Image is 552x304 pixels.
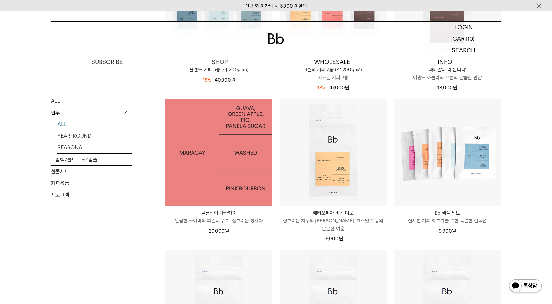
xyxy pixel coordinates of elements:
[394,99,501,206] img: Bb 샘플 세트
[203,76,211,84] div: 18%
[280,209,387,233] a: 에티오피아 비샨 디모 싱그러운 자두와 [PERSON_NAME], 재스민 우롱의 은은한 여운
[165,66,272,74] a: 블렌드 커피 3종 (각 200g x3)
[324,236,343,242] span: 19,000
[280,66,387,74] p: 9월의 커피 3종 (각 200g x3)
[57,142,132,153] a: SEASONAL
[345,85,349,91] span: 원
[454,22,473,33] p: LOGIN
[57,118,132,129] a: ALL
[51,165,132,177] a: 선물세트
[51,154,132,165] a: 드립백/콜드브루/캡슐
[453,85,457,91] span: 원
[394,66,501,74] p: 과테말라 라 몬타냐
[280,66,387,82] a: 9월의 커피 3종 (각 200g x3) 시즈널 커피 3종
[280,217,387,233] p: 싱그러운 자두와 [PERSON_NAME], 재스민 우롱의 은은한 여운
[231,77,235,83] span: 원
[394,217,501,225] p: 섬세한 커피 애호가를 위한 특별한 컬렉션
[280,99,387,206] img: 에티오피아 비샨 디모
[437,85,457,91] span: 18,000
[394,209,501,225] a: Bb 샘플 세트 섬세한 커피 애호가를 위한 특별한 컬렉션
[394,74,501,82] p: 아망드 쇼콜라와 프룬의 달콤한 만남
[394,209,501,217] p: Bb 샘플 세트
[165,99,272,206] a: 콜롬비아 마라카이
[426,33,501,44] a: CART (0)
[268,33,284,44] img: 로고
[57,130,132,141] a: YEAR-ROUND
[209,228,229,234] span: 20,000
[51,177,132,189] a: 커피용품
[51,56,163,68] a: SUBSCRIBE
[225,228,229,234] span: 원
[339,236,343,242] span: 원
[280,209,387,217] p: 에티오피아 비샨 디모
[317,84,326,92] div: 18%
[439,228,456,234] span: 9,900
[165,217,272,225] p: 달콤한 구아바와 파넬라 슈거, 싱그러운 청사과
[51,107,132,118] p: 원두
[426,22,501,33] a: LOGIN
[165,209,272,217] p: 콜롬비아 마라카이
[508,279,542,294] img: 카카오톡 채널 1:1 채팅 버튼
[245,3,307,9] a: 신규 회원 가입 시 3,000원 할인
[165,99,272,206] img: 1000000482_add2_067.jpg
[165,209,272,225] a: 콜롬비아 마라카이 달콤한 구아바와 파넬라 슈거, 싱그러운 청사과
[452,44,475,56] p: SEARCH
[452,33,468,44] p: CART
[468,33,475,44] p: (0)
[452,228,456,234] span: 원
[51,189,132,200] a: 프로그램
[394,66,501,82] a: 과테말라 라 몬타냐 아망드 쇼콜라와 프룬의 달콤한 만남
[215,77,235,83] span: 40,000
[163,56,276,68] a: SHOP
[389,56,501,68] p: INFO
[280,74,387,82] p: 시즈널 커피 3종
[330,85,349,91] span: 47,000
[276,56,389,68] p: WHOLESALE
[51,95,132,106] a: ALL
